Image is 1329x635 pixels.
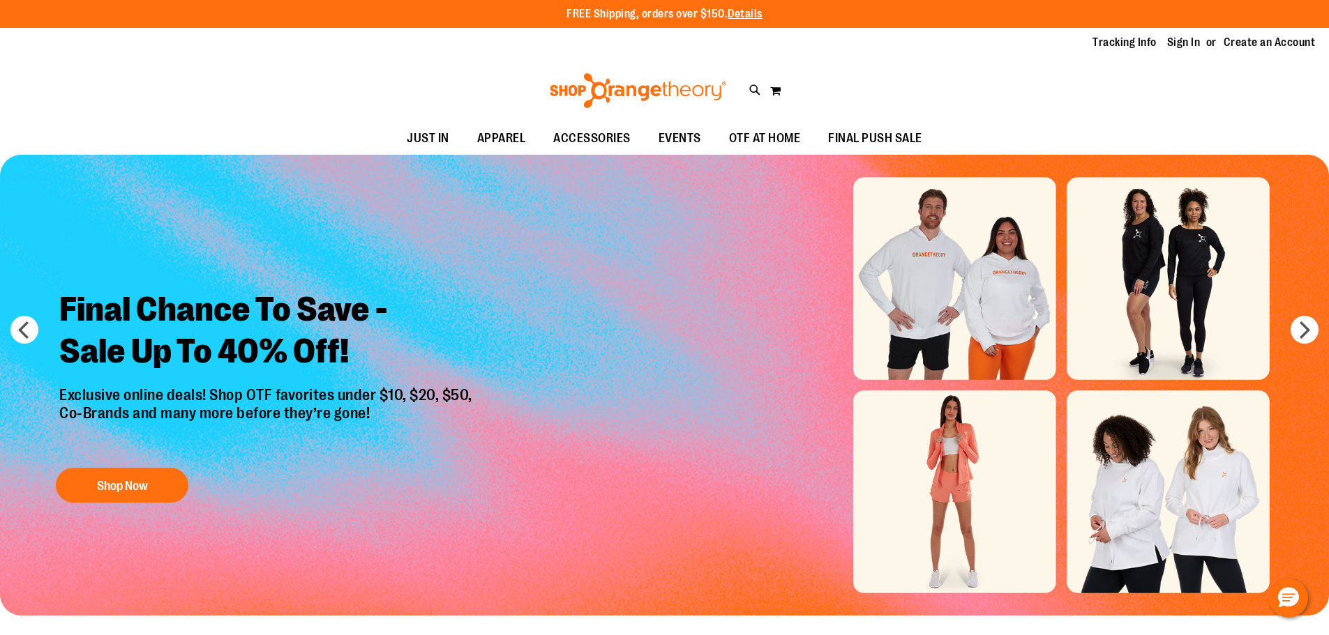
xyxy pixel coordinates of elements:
span: JUST IN [407,123,449,154]
a: JUST IN [393,123,463,155]
a: EVENTS [645,123,715,155]
span: ACCESSORIES [553,123,631,154]
a: OTF AT HOME [715,123,815,155]
p: FREE Shipping, orders over $150. [566,6,763,22]
a: Details [728,8,763,20]
button: Shop Now [56,468,188,503]
a: Sign In [1167,35,1201,50]
a: Tracking Info [1093,35,1157,50]
a: APPAREL [463,123,540,155]
a: Create an Account [1224,35,1316,50]
button: Hello, have a question? Let’s chat. [1269,579,1308,618]
h2: Final Chance To Save - Sale Up To 40% Off! [49,278,486,386]
span: APPAREL [477,123,526,154]
span: OTF AT HOME [729,123,801,154]
p: Exclusive online deals! Shop OTF favorites under $10, $20, $50, Co-Brands and many more before th... [49,386,486,454]
span: EVENTS [659,123,701,154]
a: ACCESSORIES [539,123,645,155]
button: next [1291,316,1319,344]
img: Shop Orangetheory [548,73,728,108]
a: Final Chance To Save -Sale Up To 40% Off! Exclusive online deals! Shop OTF favorites under $10, $... [49,278,486,510]
span: FINAL PUSH SALE [828,123,922,154]
button: prev [10,316,38,344]
a: FINAL PUSH SALE [814,123,936,155]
